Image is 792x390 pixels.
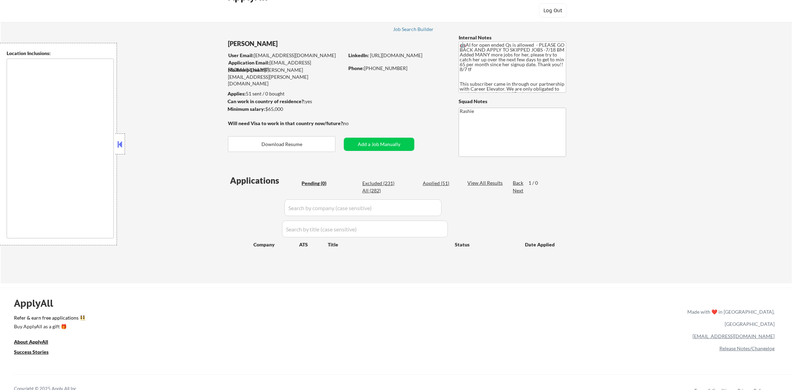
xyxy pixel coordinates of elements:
[459,98,566,105] div: Squad Notes
[228,120,344,126] strong: Will need Visa to work in that country now/future?:
[230,176,299,185] div: Applications
[539,3,567,17] button: Log Out
[455,238,515,251] div: Status
[513,179,524,186] div: Back
[14,338,58,347] a: About ApplyAll
[344,138,414,151] button: Add a Job Manually
[348,52,369,58] strong: LinkedIn:
[719,345,775,351] a: Release Notes/Changelog
[228,60,269,66] strong: Application Email:
[14,339,48,345] u: About ApplyAll
[253,241,299,248] div: Company
[228,98,305,104] strong: Can work in country of residence?:
[370,52,422,58] a: [URL][DOMAIN_NAME]
[328,241,448,248] div: Title
[228,52,344,59] div: [EMAIL_ADDRESS][DOMAIN_NAME]
[228,67,264,73] strong: Mailslurp Email:
[459,34,566,41] div: Internal Notes
[348,65,447,72] div: [PHONE_NUMBER]
[228,106,344,113] div: $65,000
[14,348,58,357] a: Success Stories
[14,297,61,309] div: ApplyAll
[228,39,371,48] div: [PERSON_NAME]
[423,180,458,187] div: Applied (51)
[528,179,545,186] div: 1 / 0
[513,187,524,194] div: Next
[14,323,84,331] a: Buy ApplyAll as a gift 🎁
[228,52,254,58] strong: User Email:
[302,180,336,187] div: Pending (0)
[14,324,84,329] div: Buy ApplyAll as a gift 🎁
[693,333,775,339] a: [EMAIL_ADDRESS][DOMAIN_NAME]
[282,221,448,237] input: Search by title (case sensitive)
[228,90,344,97] div: 51 sent / 0 bought
[7,50,114,57] div: Location Inclusions:
[299,241,328,248] div: ATS
[228,136,335,152] button: Download Resume
[362,180,397,187] div: Excluded (231)
[343,120,363,127] div: no
[14,315,541,323] a: Refer & earn free applications 👯‍♀️
[228,67,344,87] div: [PERSON_NAME][EMAIL_ADDRESS][PERSON_NAME][DOMAIN_NAME]
[228,59,344,73] div: [EMAIL_ADDRESS][DOMAIN_NAME]
[348,65,364,71] strong: Phone:
[284,199,442,216] input: Search by company (case sensitive)
[14,349,49,355] u: Success Stories
[467,179,505,186] div: View All Results
[393,27,434,32] div: Job Search Builder
[228,98,342,105] div: yes
[228,91,246,97] strong: Applies:
[684,306,775,330] div: Made with ❤️ in [GEOGRAPHIC_DATA], [GEOGRAPHIC_DATA]
[525,241,556,248] div: Date Applied
[362,187,397,194] div: All (282)
[228,106,265,112] strong: Minimum salary:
